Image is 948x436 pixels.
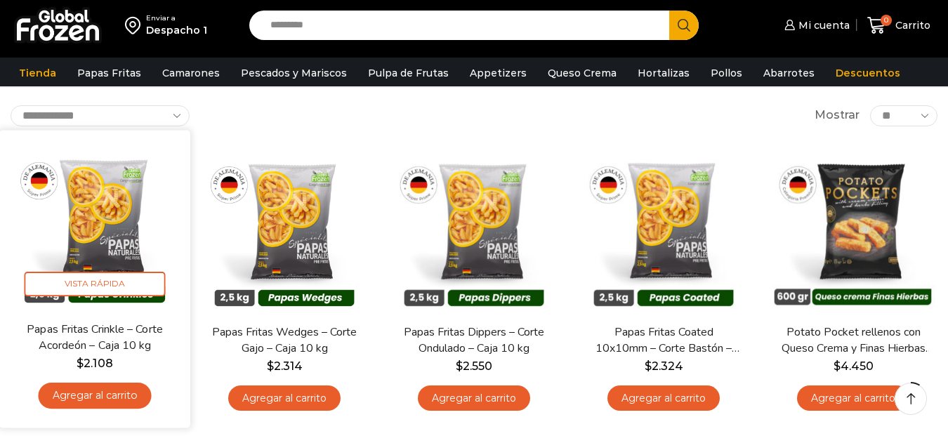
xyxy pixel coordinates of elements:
[797,385,909,411] a: Agregar al carrito: “Potato Pocket rellenos con Queso Crema y Finas Hierbas - Caja 8.4 kg”
[815,107,860,124] span: Mostrar
[704,60,749,86] a: Pollos
[834,359,874,373] bdi: 4.450
[588,324,739,357] a: Papas Fritas Coated 10x10mm – Corte Bastón – Caja 10 kg
[12,60,63,86] a: Tienda
[645,359,683,373] bdi: 2.324
[361,60,456,86] a: Pulpa de Frutas
[38,383,151,409] a: Agregar al carrito: “Papas Fritas Crinkle - Corte Acordeón - Caja 10 kg”
[645,359,652,373] span: $
[267,359,303,373] bdi: 2.314
[18,321,171,354] a: Papas Fritas Crinkle – Corte Acordeón – Caja 10 kg
[781,11,850,39] a: Mi cuenta
[234,60,354,86] a: Pescados y Mariscos
[541,60,624,86] a: Queso Crema
[834,359,841,373] span: $
[418,385,530,411] a: Agregar al carrito: “Papas Fritas Dippers - Corte Ondulado - Caja 10 kg”
[77,356,84,369] span: $
[267,359,274,373] span: $
[463,60,534,86] a: Appetizers
[209,324,360,357] a: Papas Fritas Wedges – Corte Gajo – Caja 10 kg
[892,18,930,32] span: Carrito
[228,385,341,411] a: Agregar al carrito: “Papas Fritas Wedges – Corte Gajo - Caja 10 kg”
[146,23,207,37] div: Despacho 1
[77,356,112,369] bdi: 2.108
[777,324,929,357] a: Potato Pocket rellenos con Queso Crema y Finas Hierbas – Caja 8.4 kg
[155,60,227,86] a: Camarones
[607,385,720,411] a: Agregar al carrito: “Papas Fritas Coated 10x10mm - Corte Bastón - Caja 10 kg”
[11,105,190,126] select: Pedido de la tienda
[829,60,907,86] a: Descuentos
[25,272,166,296] span: Vista Rápida
[70,60,148,86] a: Papas Fritas
[456,359,492,373] bdi: 2.550
[795,18,850,32] span: Mi cuenta
[456,359,463,373] span: $
[398,324,550,357] a: Papas Fritas Dippers – Corte Ondulado – Caja 10 kg
[881,15,892,26] span: 0
[864,9,934,42] a: 0 Carrito
[146,13,207,23] div: Enviar a
[125,13,146,37] img: address-field-icon.svg
[631,60,697,86] a: Hortalizas
[756,60,822,86] a: Abarrotes
[669,11,699,40] button: Search button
